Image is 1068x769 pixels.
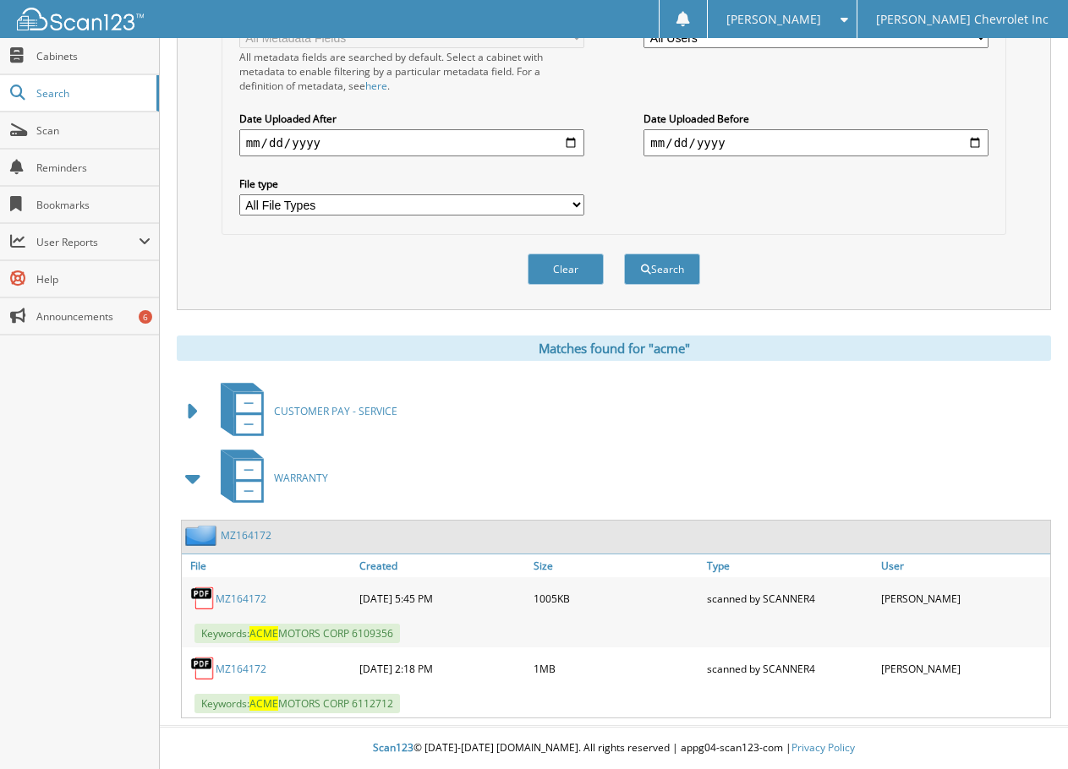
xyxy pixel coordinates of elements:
span: [PERSON_NAME] Chevrolet Inc [876,14,1049,25]
span: Cabinets [36,49,151,63]
label: Date Uploaded Before [644,112,989,126]
span: Announcements [36,309,151,324]
a: MZ164172 [221,528,271,543]
span: [PERSON_NAME] [726,14,821,25]
span: Help [36,272,151,286]
span: User Reports [36,235,139,249]
img: PDF.png [190,586,216,611]
a: WARRANTY [211,444,328,511]
div: [DATE] 5:45 PM [355,581,529,615]
a: Size [529,554,703,577]
input: start [239,129,584,156]
a: MZ164172 [216,662,266,676]
span: Scan [36,123,151,138]
div: Matches found for "acme" [177,335,1051,361]
input: end [644,129,989,156]
a: here [365,79,387,93]
div: [DATE] 2:18 PM [355,652,529,685]
button: Clear [528,254,604,285]
span: Scan123 [373,740,414,755]
span: CUSTOMER PAY - SERVICE [274,404,397,418]
img: folder2.png [185,525,221,546]
div: [PERSON_NAME] [877,581,1050,615]
div: scanned by SCANNER4 [703,581,876,615]
div: © [DATE]-[DATE] [DOMAIN_NAME]. All rights reserved | appg04-scan123-com | [160,728,1068,769]
img: PDF.png [190,656,216,681]
a: File [182,554,355,577]
span: WARRANTY [274,471,328,485]
span: Keywords: MOTORS CORP 6112712 [194,694,400,713]
a: Created [355,554,529,577]
div: [PERSON_NAME] [877,652,1050,685]
div: 1005KB [529,581,703,615]
label: File type [239,177,584,191]
div: 6 [139,310,152,324]
button: Search [624,254,700,285]
a: Type [703,554,876,577]
div: 1MB [529,652,703,685]
img: scan123-logo-white.svg [17,8,144,30]
a: MZ164172 [216,592,266,606]
a: User [877,554,1050,577]
span: ACME [249,626,278,641]
span: Keywords: MOTORS CORP 6109356 [194,624,400,643]
a: Privacy Policy [791,740,855,755]
a: CUSTOMER PAY - SERVICE [211,378,397,444]
div: All metadata fields are searched by default. Select a cabinet with metadata to enable filtering b... [239,50,584,93]
span: Search [36,86,148,101]
div: scanned by SCANNER4 [703,652,876,685]
span: Reminders [36,161,151,175]
span: Bookmarks [36,198,151,212]
iframe: Chat Widget [983,688,1068,769]
label: Date Uploaded After [239,112,584,126]
span: ACME [249,696,278,711]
